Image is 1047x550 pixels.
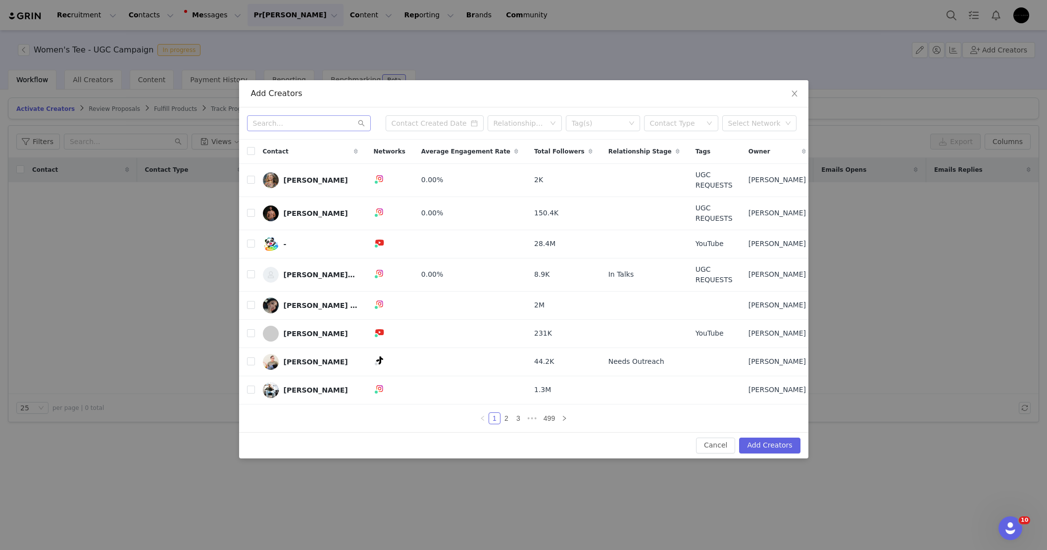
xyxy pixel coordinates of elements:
i: icon: down [629,120,635,127]
li: 2 [500,412,512,424]
a: [PERSON_NAME] [PERSON_NAME] [263,298,358,313]
span: 0.00% [421,208,443,218]
a: 3 [513,413,524,424]
img: daf5f2cd-1a36-4712-b2bd-c05004d5be36.jpg [263,205,279,221]
img: 1e75e3c4-7d27-49cd-8cf7-11aa7b9c692f.jpg [263,382,279,398]
span: [PERSON_NAME] [748,175,806,185]
div: Select Network [728,118,782,128]
button: Cancel [696,438,735,453]
a: 1 [489,413,500,424]
span: 8.9K [534,269,549,280]
span: [PERSON_NAME] [748,385,806,395]
iframe: Intercom live chat [998,516,1022,540]
i: icon: search [358,120,365,127]
input: Contact Created Date [386,115,484,131]
img: 12da75fa-27a5-4923-89e4-618bda3b5ac5.jpg [263,298,279,313]
div: [PERSON_NAME] [284,358,348,366]
button: Close [781,80,808,108]
a: [PERSON_NAME] [263,172,358,188]
img: 5d937475-3db9-4576-804b-cebab3f8dd59--s.jpg [263,267,279,283]
div: [PERSON_NAME] [284,330,348,338]
a: 2 [501,413,512,424]
a: [PERSON_NAME] [263,354,358,370]
a: [PERSON_NAME] [263,326,358,342]
img: instagram.svg [376,385,384,393]
a: 499 [541,413,558,424]
span: Relationship Stage [608,147,672,156]
a: [PERSON_NAME][GEOGRAPHIC_DATA] [263,267,358,283]
li: Previous Page [477,412,489,424]
span: UGC REQUESTS [696,203,733,224]
span: [PERSON_NAME] [748,208,806,218]
i: icon: calendar [471,120,478,127]
span: [PERSON_NAME] [748,269,806,280]
a: [PERSON_NAME] [263,382,358,398]
div: Contact Type [650,118,701,128]
span: In Talks [608,269,634,280]
div: Tag(s) [572,118,625,128]
i: icon: left [480,415,486,421]
li: 3 [512,412,524,424]
li: 499 [540,412,558,424]
div: Relationship Stage [494,118,545,128]
i: icon: down [785,120,791,127]
div: [PERSON_NAME][GEOGRAPHIC_DATA] [284,271,358,279]
i: icon: right [561,415,567,421]
input: Search... [247,115,371,131]
span: Needs Outreach [608,356,664,367]
div: Add Creators [251,88,797,99]
img: 62ecd683-2e0c-4246-9ae1-725e1ff772be.jpg [263,172,279,188]
span: Average Engagement Rate [421,147,510,156]
span: 0.00% [421,175,443,185]
span: 10 [1019,516,1030,524]
span: Tags [696,147,710,156]
span: 231K [534,328,552,339]
a: - [263,236,358,252]
div: [PERSON_NAME] [284,176,348,184]
span: ••• [524,412,540,424]
span: Total Followers [534,147,585,156]
span: [PERSON_NAME] [748,356,806,367]
div: [PERSON_NAME] [284,209,348,217]
img: instagram.svg [376,300,384,308]
span: 150.4K [534,208,558,218]
i: icon: down [550,120,556,127]
span: [PERSON_NAME] [748,300,806,310]
div: - [284,240,287,248]
span: YouTube [696,239,724,249]
span: Owner [748,147,770,156]
button: Add Creators [739,438,800,453]
img: instagram.svg [376,269,384,277]
i: icon: down [706,120,712,127]
img: instagram.svg [376,175,384,183]
span: Networks [374,147,405,156]
span: 1.3M [534,385,551,395]
span: 2K [534,175,543,185]
span: [PERSON_NAME] [748,328,806,339]
li: Next Page [558,412,570,424]
img: 821820f5-9993-4eb3-b3c8-3303368ecfeb--s.jpg [263,236,279,252]
div: [PERSON_NAME] [284,386,348,394]
span: 2M [534,300,545,310]
img: 707ddef5-bec5-4a03-b75d-b6f42d5d2d33--s.jpg [263,354,279,370]
span: 44.2K [534,356,554,367]
span: UGC REQUESTS [696,170,733,191]
img: instagram.svg [376,208,384,216]
span: [PERSON_NAME] [748,239,806,249]
span: UGC REQUESTS [696,264,733,285]
a: [PERSON_NAME] [263,205,358,221]
span: Contact [263,147,289,156]
li: 1 [489,412,500,424]
i: icon: close [791,90,798,98]
li: Next 3 Pages [524,412,540,424]
span: 28.4M [534,239,555,249]
span: YouTube [696,328,724,339]
div: [PERSON_NAME] [PERSON_NAME] [284,301,358,309]
span: 0.00% [421,269,443,280]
